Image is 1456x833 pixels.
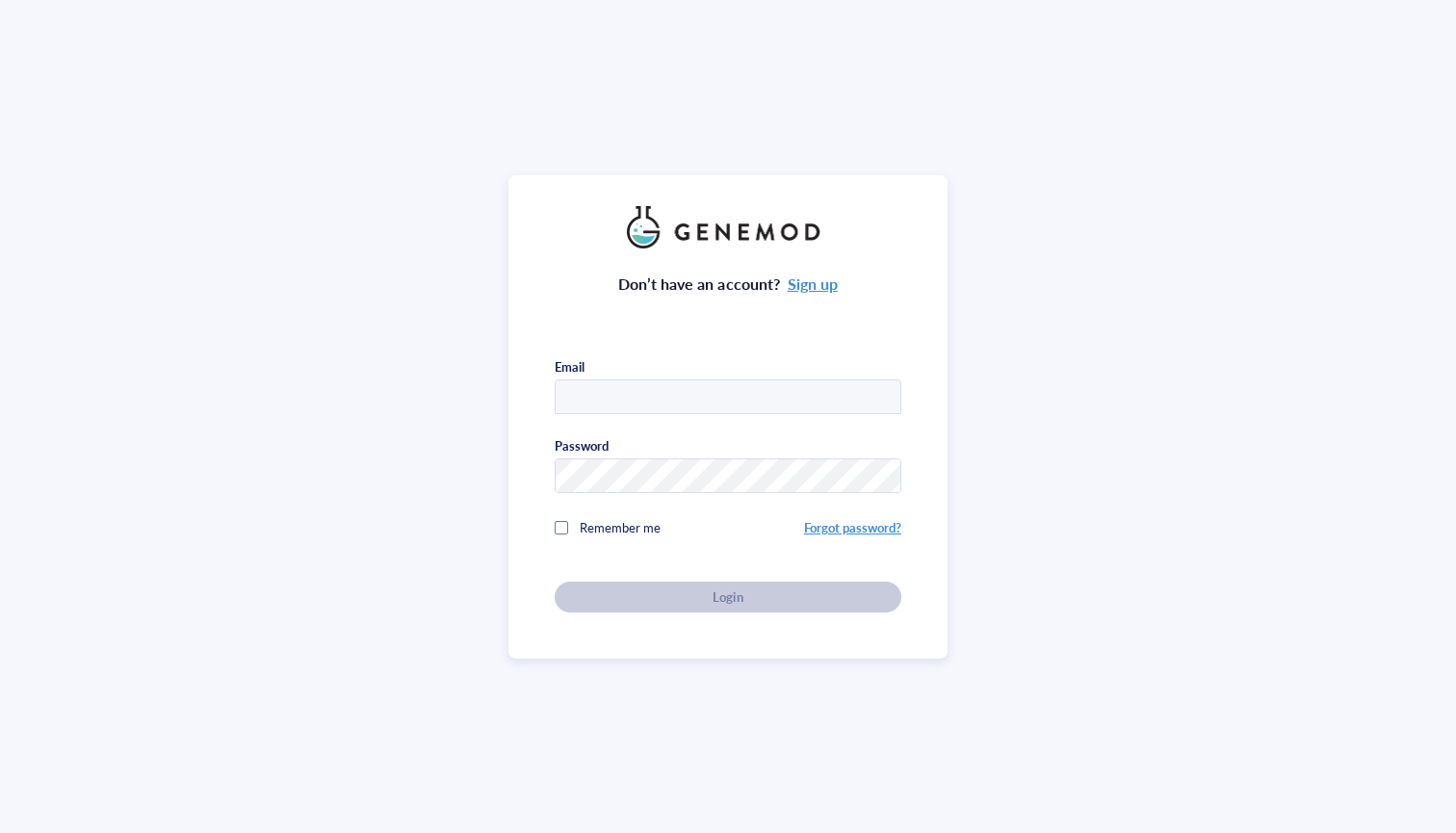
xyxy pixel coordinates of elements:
div: Email [555,358,585,376]
a: Sign up [788,273,838,295]
div: Don’t have an account? [618,272,838,297]
img: genemod_logo_light-BcqUzbGq.png [627,206,829,248]
span: Remember me [580,518,661,536]
div: Password [555,437,609,455]
a: Forgot password? [804,518,901,536]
